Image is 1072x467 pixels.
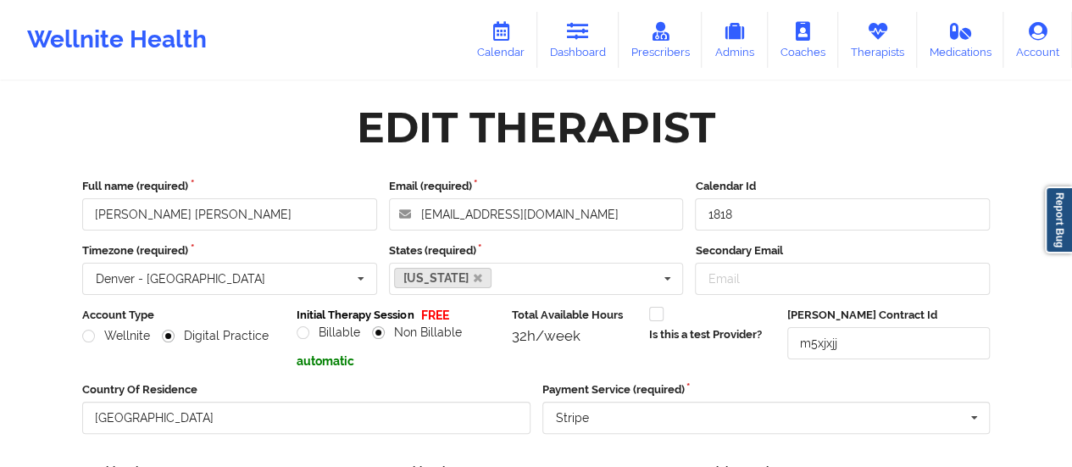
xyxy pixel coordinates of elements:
input: Email address [389,198,684,231]
a: Calendar [464,12,537,68]
label: Initial Therapy Session [297,307,414,324]
a: Report Bug [1045,186,1072,253]
label: Country Of Residence [82,381,530,398]
label: Total Available Hours [512,307,637,324]
div: Stripe [556,412,589,424]
label: Email (required) [389,178,684,195]
div: Edit Therapist [357,101,715,154]
input: Deel Contract Id [787,327,990,359]
div: 32h/week [512,327,637,344]
a: Therapists [838,12,917,68]
label: States (required) [389,242,684,259]
label: Full name (required) [82,178,377,195]
input: Calendar Id [695,198,990,231]
a: Prescribers [619,12,703,68]
a: Dashboard [537,12,619,68]
p: automatic [297,353,499,370]
div: Denver - [GEOGRAPHIC_DATA] [96,273,265,285]
label: Non Billable [372,325,462,340]
label: Is this a test Provider? [649,326,762,343]
label: Timezone (required) [82,242,377,259]
p: FREE [421,307,449,324]
a: Medications [917,12,1004,68]
label: Calendar Id [695,178,990,195]
label: [PERSON_NAME] Contract Id [787,307,990,324]
label: Payment Service (required) [542,381,991,398]
input: Email [695,263,990,295]
a: Coaches [768,12,838,68]
a: [US_STATE] [394,268,492,288]
a: Account [1003,12,1072,68]
a: Admins [702,12,768,68]
label: Digital Practice [162,329,269,343]
label: Secondary Email [695,242,990,259]
label: Account Type [82,307,285,324]
input: Full name [82,198,377,231]
label: Wellnite [82,329,150,343]
label: Billable [297,325,360,340]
